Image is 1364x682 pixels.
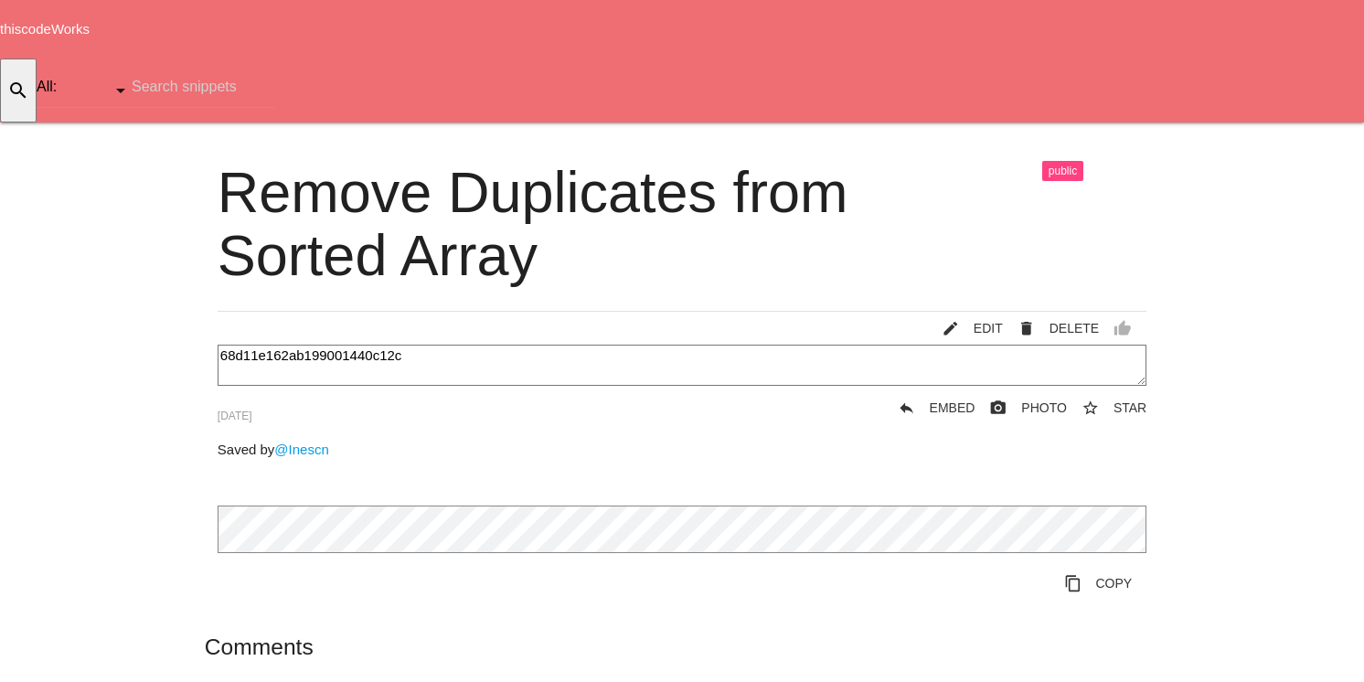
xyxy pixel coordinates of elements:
span: Works [51,21,90,37]
i: content_copy [1064,567,1082,600]
a: Delete Post [1003,312,1099,345]
i: person [1300,123,1322,181]
a: mode_editEDIT [927,312,1003,345]
span: EDIT [974,321,1003,336]
textarea: 68d11e162ab199001440c12c [218,345,1146,386]
a: Copy to Clipboard [1050,567,1147,600]
a: @Inescn [274,442,328,457]
i: delete [1018,312,1036,345]
i: star_border [1082,391,1100,424]
button: star_borderSTAR [1067,391,1146,424]
i: arrow_drop_down [1322,123,1337,181]
i: home [1111,123,1133,181]
i: explore [1174,123,1196,181]
span: PHOTO [1021,400,1067,415]
span: DELETE [1050,321,1099,336]
i: add [1237,123,1259,181]
h5: Comments [205,634,1159,659]
span: [DATE] [218,410,252,422]
i: reply [898,391,916,424]
h1: Remove Duplicates from Sorted Array [218,161,1146,288]
p: Saved by [218,440,1146,461]
input: Search snippets [132,66,274,108]
i: photo_camera [989,391,1007,424]
i: mode_edit [942,312,960,345]
a: replyEMBED [883,391,975,424]
span: STAR [1114,400,1146,415]
span: EMBED [930,400,975,415]
a: photo_cameraPHOTO [975,391,1067,424]
i: search [7,61,29,120]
